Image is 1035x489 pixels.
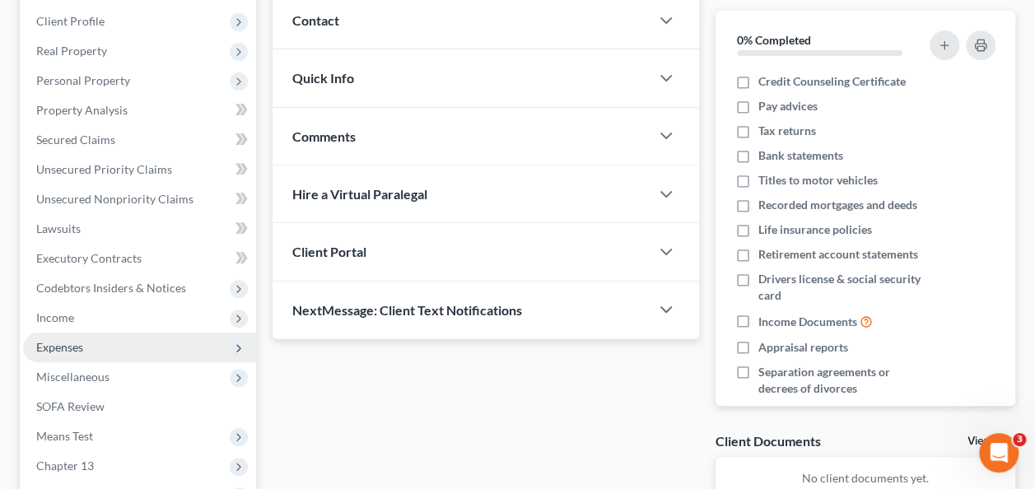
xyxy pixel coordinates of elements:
strong: 0% Completed [737,33,811,47]
span: Contact [292,12,339,28]
span: Client Portal [292,244,366,259]
span: Secured Claims [36,133,115,147]
span: Unsecured Nonpriority Claims [36,192,193,206]
span: Recorded mortgages and deeds [758,197,917,213]
div: Client Documents [716,432,821,449]
span: Comments [292,128,356,144]
span: Bank statements [758,147,843,164]
span: Miscellaneous [36,370,110,384]
span: Hire a Virtual Paralegal [292,186,427,202]
span: Titles to motor vehicles [758,172,878,189]
span: Unsecured Priority Claims [36,162,172,176]
span: Codebtors Insiders & Notices [36,281,186,295]
span: Quick Info [292,70,354,86]
span: Lawsuits [36,221,81,235]
a: View All [967,435,1009,447]
span: Income [36,310,74,324]
iframe: Intercom live chat [979,433,1019,473]
span: Retirement account statements [758,246,918,263]
span: 3 [1013,433,1026,446]
a: SOFA Review [23,392,256,421]
a: Secured Claims [23,125,256,155]
span: Means Test [36,429,93,443]
span: Life insurance policies [758,221,872,238]
p: No client documents yet. [729,470,1002,487]
span: Personal Property [36,73,130,87]
span: Real Property [36,44,107,58]
a: Executory Contracts [23,244,256,273]
span: Client Profile [36,14,105,28]
span: Appraisal reports [758,339,848,356]
span: Tax returns [758,123,816,139]
span: Expenses [36,340,83,354]
a: Unsecured Priority Claims [23,155,256,184]
a: Unsecured Nonpriority Claims [23,184,256,214]
span: SOFA Review [36,399,105,413]
span: Executory Contracts [36,251,142,265]
a: Property Analysis [23,95,256,125]
span: Chapter 13 [36,459,94,473]
span: Drivers license & social security card [758,271,926,304]
span: Pay advices [758,98,818,114]
span: NextMessage: Client Text Notifications [292,302,522,318]
a: Lawsuits [23,214,256,244]
span: Property Analysis [36,103,128,117]
span: Credit Counseling Certificate [758,73,906,90]
span: Separation agreements or decrees of divorces [758,364,926,397]
span: Income Documents [758,314,857,330]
